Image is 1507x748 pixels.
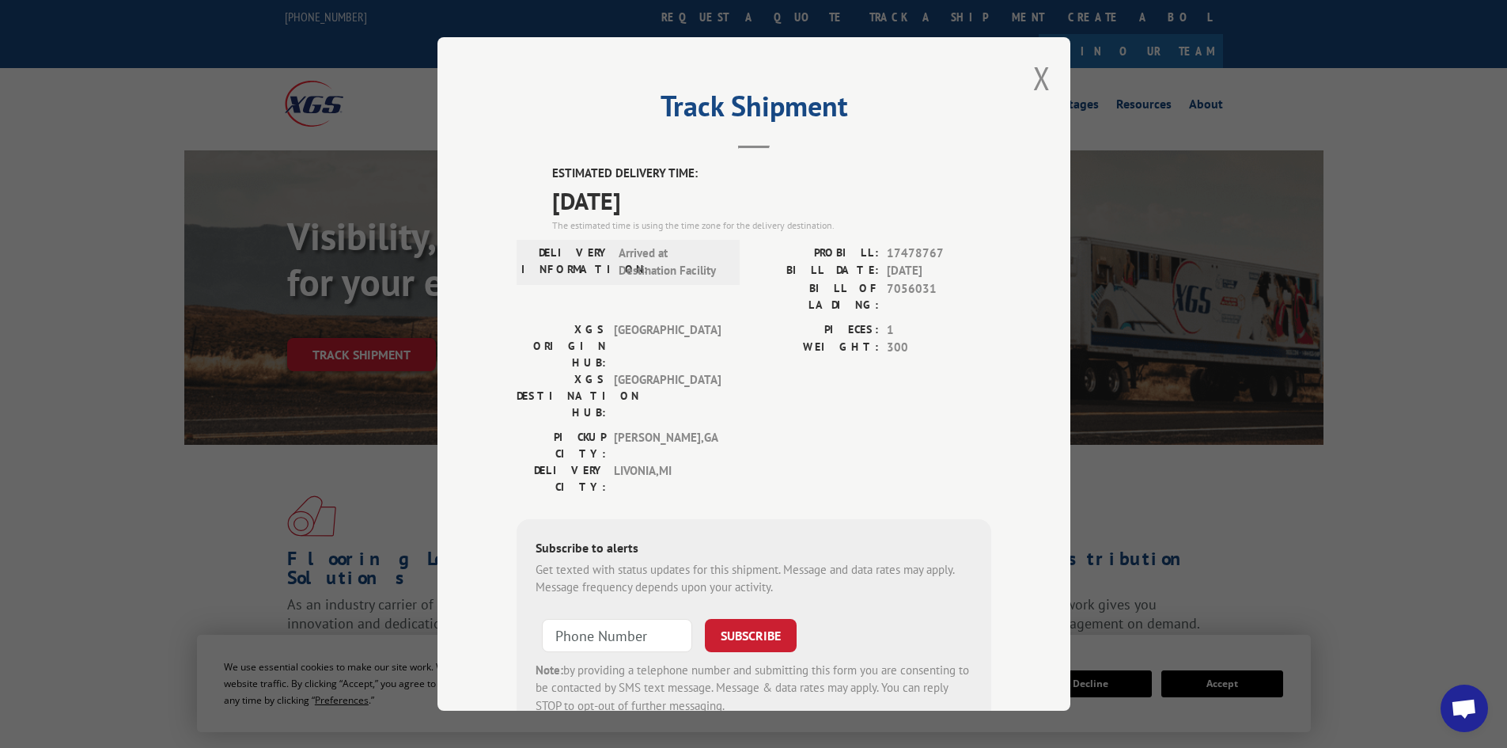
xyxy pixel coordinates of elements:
[619,245,725,280] span: Arrived at Destination Facility
[754,280,879,313] label: BILL OF LADING:
[552,183,991,218] span: [DATE]
[536,663,563,678] strong: Note:
[521,245,611,280] label: DELIVERY INFORMATION:
[614,371,721,421] span: [GEOGRAPHIC_DATA]
[887,245,991,263] span: 17478767
[754,262,879,280] label: BILL DATE:
[552,218,991,233] div: The estimated time is using the time zone for the delivery destination.
[754,321,879,340] label: PIECES:
[887,321,991,340] span: 1
[536,662,972,716] div: by providing a telephone number and submitting this form you are consenting to be contacted by SM...
[754,245,879,263] label: PROBILL:
[552,165,991,183] label: ESTIMATED DELIVERY TIME:
[517,321,606,371] label: XGS ORIGIN HUB:
[542,619,692,652] input: Phone Number
[517,429,606,462] label: PICKUP CITY:
[517,371,606,421] label: XGS DESTINATION HUB:
[1441,685,1488,732] div: Open chat
[754,339,879,357] label: WEIGHT:
[517,462,606,496] label: DELIVERY CITY:
[887,280,991,313] span: 7056031
[887,339,991,357] span: 300
[705,619,797,652] button: SUBSCRIBE
[536,538,972,561] div: Subscribe to alerts
[887,262,991,280] span: [DATE]
[517,95,991,125] h2: Track Shipment
[1033,57,1051,99] button: Close modal
[614,321,721,371] span: [GEOGRAPHIC_DATA]
[614,429,721,462] span: [PERSON_NAME] , GA
[536,561,972,597] div: Get texted with status updates for this shipment. Message and data rates may apply. Message frequ...
[614,462,721,496] span: LIVONIA , MI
